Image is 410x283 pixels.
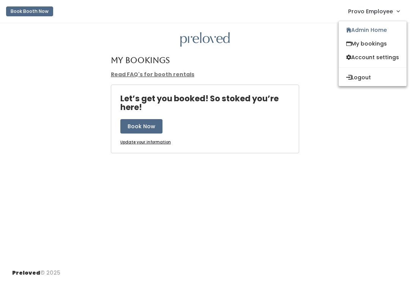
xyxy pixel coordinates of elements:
[111,56,170,64] h4: My Bookings
[12,269,40,277] span: Preloved
[120,94,299,112] h4: Let’s get you booked! So stoked you’re here!
[6,6,53,16] button: Book Booth Now
[120,140,171,145] a: Update your information
[339,71,407,84] button: Logout
[180,32,230,47] img: preloved logo
[120,139,171,145] u: Update your information
[348,7,393,16] span: Provo Employee
[111,71,194,78] a: Read FAQ's for booth rentals
[120,119,162,134] button: Book Now
[339,23,407,37] a: Admin Home
[6,3,53,20] a: Book Booth Now
[12,263,60,277] div: © 2025
[339,50,407,64] a: Account settings
[341,3,407,19] a: Provo Employee
[339,37,407,50] a: My bookings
